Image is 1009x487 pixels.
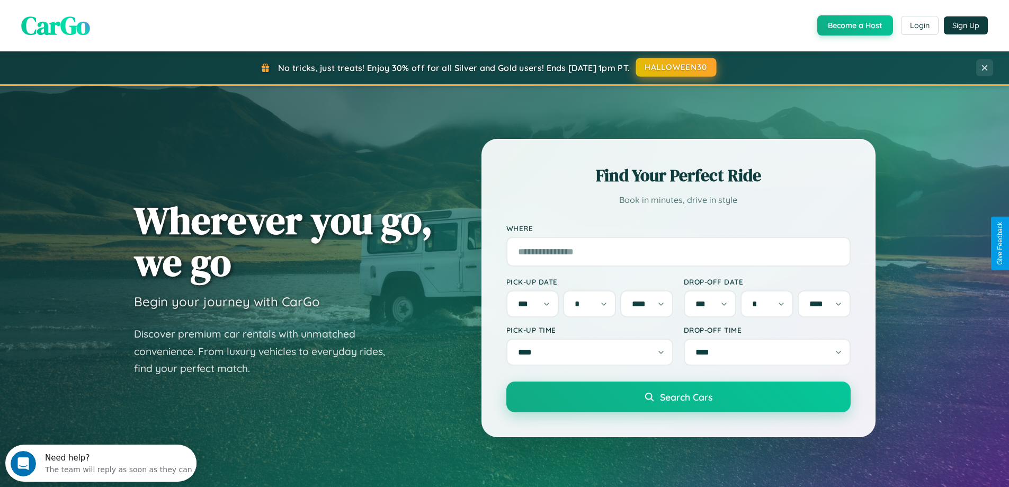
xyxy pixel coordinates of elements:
[901,16,939,35] button: Login
[134,325,399,377] p: Discover premium car rentals with unmatched convenience. From luxury vehicles to everyday rides, ...
[944,16,988,34] button: Sign Up
[684,325,851,334] label: Drop-off Time
[817,15,893,36] button: Become a Host
[506,192,851,208] p: Book in minutes, drive in style
[660,391,712,403] span: Search Cars
[4,4,197,33] div: Open Intercom Messenger
[506,224,851,233] label: Where
[5,445,197,482] iframe: Intercom live chat discovery launcher
[506,325,673,334] label: Pick-up Time
[40,17,187,29] div: The team will reply as soon as they can
[21,8,90,43] span: CarGo
[506,382,851,412] button: Search Cars
[134,294,320,309] h3: Begin your journey with CarGo
[506,277,673,286] label: Pick-up Date
[684,277,851,286] label: Drop-off Date
[506,164,851,187] h2: Find Your Perfect Ride
[134,199,433,283] h1: Wherever you go, we go
[636,58,717,77] button: HALLOWEEN30
[278,63,630,73] span: No tricks, just treats! Enjoy 30% off for all Silver and Gold users! Ends [DATE] 1pm PT.
[11,451,36,476] iframe: Intercom live chat
[40,9,187,17] div: Need help?
[996,222,1004,265] div: Give Feedback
